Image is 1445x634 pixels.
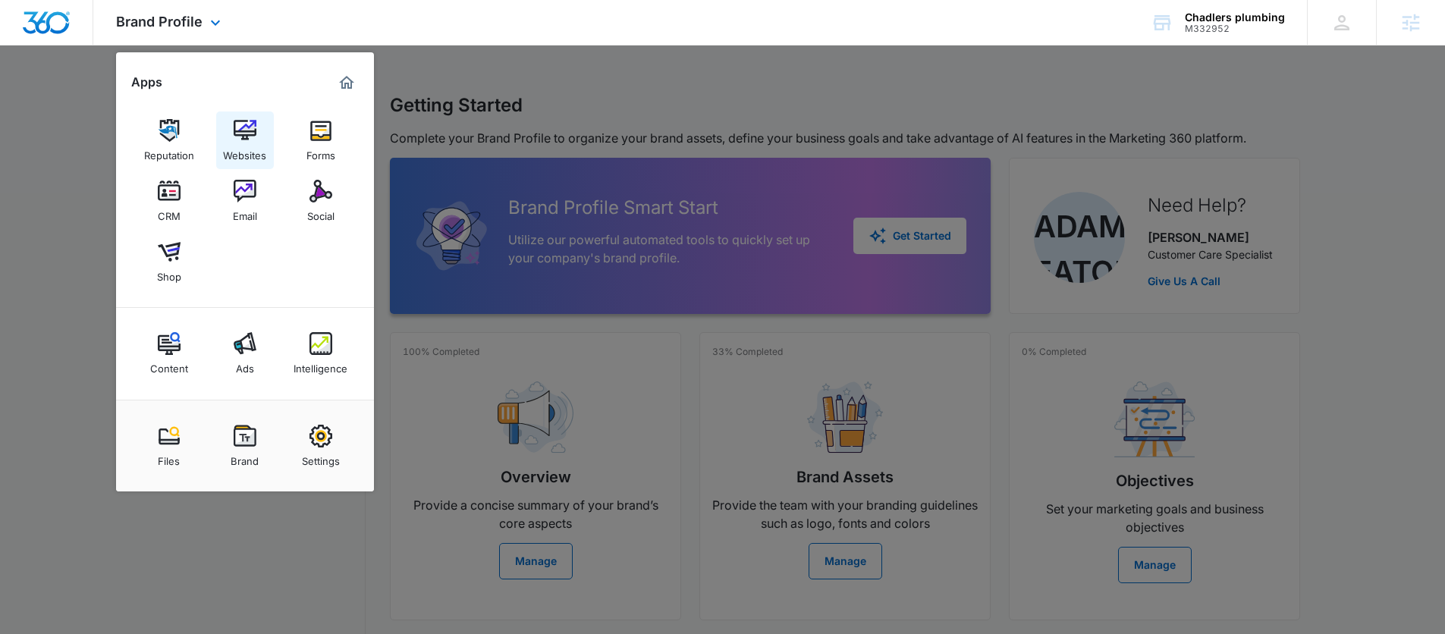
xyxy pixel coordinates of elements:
a: Social [292,172,350,230]
a: Forms [292,111,350,169]
a: Email [216,172,274,230]
div: account id [1185,24,1285,34]
div: Reputation [144,142,194,162]
a: Websites [216,111,274,169]
h2: Apps [131,75,162,89]
div: Ads [236,355,254,375]
span: Brand Profile [116,14,203,30]
a: CRM [140,172,198,230]
a: Ads [216,325,274,382]
a: Brand [216,417,274,475]
div: Brand [231,447,259,467]
a: Shop [140,233,198,290]
div: Websites [223,142,266,162]
div: Content [150,355,188,375]
a: Reputation [140,111,198,169]
div: account name [1185,11,1285,24]
div: CRM [158,202,181,222]
a: Content [140,325,198,382]
div: Email [233,202,257,222]
div: Settings [302,447,340,467]
a: Settings [292,417,350,475]
a: Intelligence [292,325,350,382]
div: Files [158,447,180,467]
div: Shop [157,263,181,283]
div: Social [307,202,335,222]
div: Intelligence [294,355,347,375]
a: Files [140,417,198,475]
div: Forms [306,142,335,162]
a: Marketing 360® Dashboard [335,71,359,95]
